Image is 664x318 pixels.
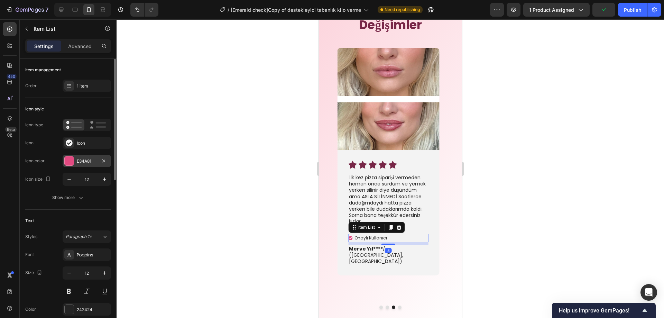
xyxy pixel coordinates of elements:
[34,25,92,33] p: Item List
[319,19,462,318] iframe: Design area
[25,106,44,112] div: Icon style
[77,140,109,146] div: Icon
[523,3,590,17] button: 1 product assigned
[25,122,43,128] div: Icon type
[618,3,647,17] button: Publish
[385,7,420,13] span: Need republishing
[77,307,109,313] div: 242424
[77,158,97,164] div: E34A81
[624,6,641,13] div: Publish
[25,268,44,278] div: Size
[66,234,92,240] span: Paragraph 1*
[25,218,34,224] div: Text
[25,140,34,146] div: Icon
[25,175,52,184] div: Icon size
[3,3,52,17] button: 7
[25,191,111,204] button: Show more
[77,83,109,89] div: 1 item
[68,43,92,50] p: Advanced
[559,307,640,314] span: Help us improve GemPages!
[5,127,17,132] div: Beta
[529,6,574,13] span: 1 product assigned
[559,306,649,315] button: Show survey - Help us improve GemPages!
[25,67,61,73] div: Item management
[640,284,657,301] div: Open Intercom Messenger
[63,230,111,243] button: Paragraph 1*
[25,306,36,312] div: Color
[228,6,229,13] span: /
[25,234,37,240] div: Styles
[52,194,84,201] div: Show more
[34,43,54,50] p: Settings
[25,158,45,164] div: Icon color
[231,6,361,13] span: [Emerald check]Copy of destekleyici tabanlık kilo verme
[7,74,17,79] div: 450
[45,6,48,14] p: 7
[25,83,37,89] div: Order
[25,252,34,258] div: Font
[130,3,158,17] div: Undo/Redo
[77,252,109,258] div: Poppins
